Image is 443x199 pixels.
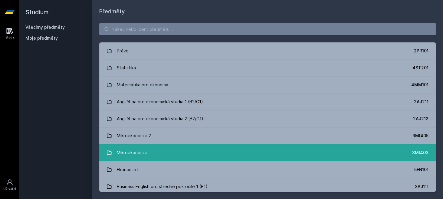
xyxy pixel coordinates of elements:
div: Statistika [117,62,136,74]
a: Study [1,24,18,43]
div: 4ST201 [412,65,428,71]
a: Právo 2PR101 [99,42,436,59]
div: Business English pro středně pokročilé 1 (B1) [117,181,208,193]
h1: Předměty [99,7,436,16]
a: Angličtina pro ekonomická studia 1 (B2/C1) 2AJ211 [99,93,436,110]
div: 2PR101 [414,48,428,54]
div: Matematika pro ekonomy [117,79,168,91]
a: Business English pro středně pokročilé 1 (B1) 2AJ111 [99,178,436,195]
div: 2AJ211 [414,99,428,105]
div: Angličtina pro ekonomická studia 2 (B2/C1) [117,113,203,125]
div: 5EN101 [414,167,428,173]
div: Uživatel [3,187,16,191]
div: Právo [117,45,129,57]
a: Matematika pro ekonomy 4MM101 [99,76,436,93]
a: Mikroekonomie 3MI403 [99,144,436,161]
div: 2AJ111 [415,184,428,190]
div: 3MI405 [412,133,428,139]
a: Angličtina pro ekonomická studia 2 (B2/C1) 2AJ212 [99,110,436,127]
a: Statistika 4ST201 [99,59,436,76]
div: 2AJ212 [413,116,428,122]
div: Ekonomie I. [117,164,139,176]
div: Mikroekonomie 2 [117,130,151,142]
input: Název nebo ident předmětu… [99,23,436,35]
div: Study [5,35,14,40]
a: Mikroekonomie 2 3MI405 [99,127,436,144]
a: Ekonomie I. 5EN101 [99,161,436,178]
div: Mikroekonomie [117,147,147,159]
div: Angličtina pro ekonomická studia 1 (B2/C1) [117,96,203,108]
a: Všechny předměty [25,25,65,30]
div: 4MM101 [411,82,428,88]
span: Moje předměty [25,35,58,41]
div: 3MI403 [412,150,428,156]
a: Uživatel [1,176,18,194]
